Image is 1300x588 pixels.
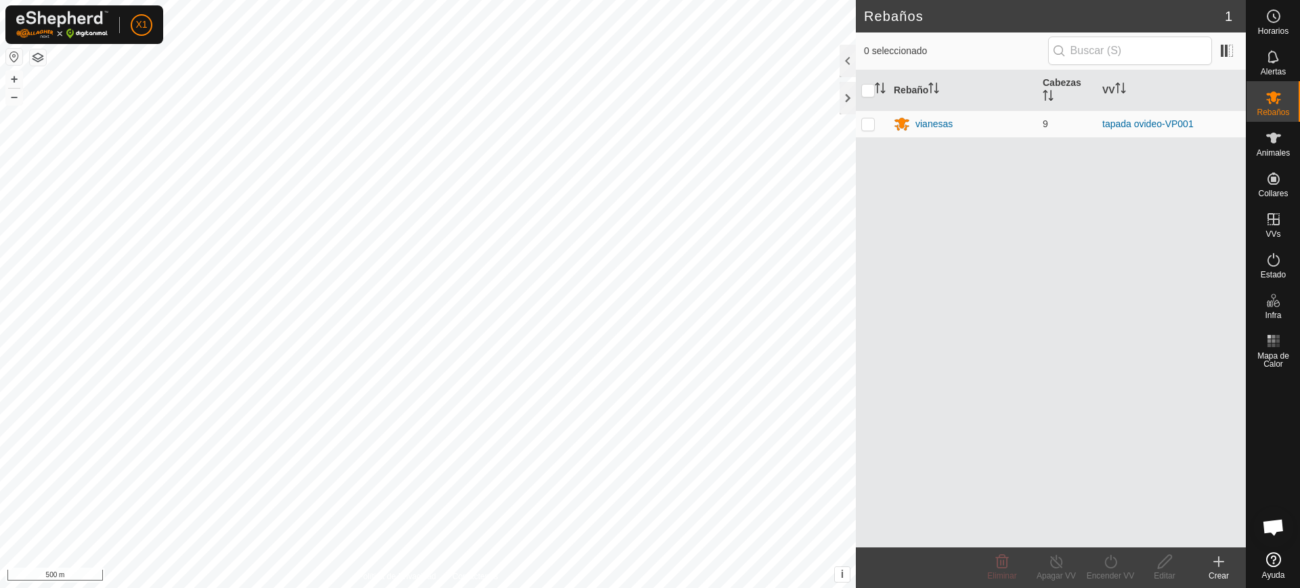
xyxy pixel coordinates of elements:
span: Ayuda [1262,571,1285,579]
p-sorticon: Activar para ordenar [1043,92,1054,103]
span: 0 seleccionado [864,44,1048,58]
a: Ayuda [1247,547,1300,585]
span: i [841,568,844,580]
span: Rebaños [1257,108,1289,116]
span: 9 [1043,118,1048,129]
span: Infra [1265,311,1281,319]
button: + [6,71,22,87]
span: Alertas [1261,68,1286,76]
span: 1 [1225,6,1232,26]
span: X1 [135,18,147,32]
span: VVs [1265,230,1280,238]
th: Rebaño [888,70,1037,111]
p-sorticon: Activar para ordenar [928,85,939,95]
a: Chat abierto [1253,507,1294,547]
span: Animales [1257,149,1290,157]
span: Horarios [1258,27,1288,35]
span: Collares [1258,189,1288,198]
span: Eliminar [987,571,1016,581]
div: Apagar VV [1029,570,1083,582]
div: Encender VV [1083,570,1137,582]
a: tapada ovideo-VP001 [1102,118,1194,129]
p-sorticon: Activar para ordenar [875,85,886,95]
a: Política de Privacidad [358,570,436,583]
p-sorticon: Activar para ordenar [1115,85,1126,95]
button: Capas del Mapa [30,49,46,66]
th: Cabezas [1037,70,1097,111]
img: Logo Gallagher [16,11,108,39]
button: i [835,567,850,582]
button: – [6,89,22,105]
button: Restablecer Mapa [6,49,22,65]
span: Mapa de Calor [1250,352,1297,368]
div: Crear [1192,570,1246,582]
span: Estado [1261,271,1286,279]
th: VV [1097,70,1246,111]
input: Buscar (S) [1048,37,1212,65]
a: Contáctenos [452,570,498,583]
div: Editar [1137,570,1192,582]
div: vianesas [915,117,953,131]
h2: Rebaños [864,8,1225,24]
